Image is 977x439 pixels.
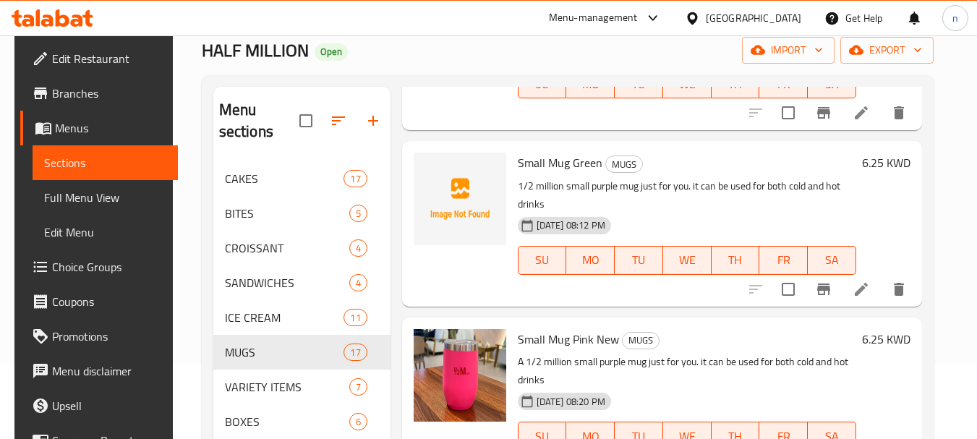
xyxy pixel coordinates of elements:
span: Select all sections [291,106,321,136]
button: TU [615,246,663,275]
span: Select to update [773,274,803,304]
button: Branch-specific-item [806,272,841,307]
button: delete [882,95,916,130]
button: FR [759,246,808,275]
span: BITES [225,205,349,222]
div: items [349,413,367,430]
div: items [344,344,367,361]
span: Menu disclaimer [52,362,166,380]
span: Promotions [52,328,166,345]
span: CROISSANT [225,239,349,257]
span: Sort sections [321,103,356,138]
span: 17 [344,172,366,186]
a: Full Menu View [33,180,178,215]
span: TH [717,250,754,270]
p: A 1/2 million small purple mug just for you. it can be used for both cold and hot drinks [518,353,856,389]
div: items [349,274,367,291]
div: BITES5 [213,196,391,231]
span: HALF MILLION [202,34,309,67]
button: MO [566,246,615,275]
span: 5 [350,207,367,221]
h2: Menu sections [219,99,299,142]
span: 4 [350,276,367,290]
span: 7 [350,380,367,394]
span: BOXES [225,413,349,430]
div: BOXES6 [213,404,391,439]
span: SU [524,74,561,95]
a: Promotions [20,319,178,354]
p: 1/2 million small purple mug just for you. it can be used for both cold and hot drinks [518,177,856,213]
span: Upsell [52,397,166,414]
span: MO [572,250,609,270]
span: CAKES [225,170,344,187]
span: SANDWICHES [225,274,349,291]
span: MO [572,74,609,95]
span: SU [524,250,561,270]
a: Upsell [20,388,178,423]
span: SA [814,74,850,95]
a: Coupons [20,284,178,319]
span: Menus [55,119,166,137]
span: export [852,41,922,59]
span: Edit Menu [44,223,166,241]
a: Edit Restaurant [20,41,178,76]
span: TH [717,74,754,95]
button: Branch-specific-item [806,95,841,130]
h6: 6.25 KWD [862,329,910,349]
span: n [952,10,958,26]
span: ICE CREAM [225,309,344,326]
span: FR [765,250,802,270]
span: TU [620,250,657,270]
span: 6 [350,415,367,429]
span: FR [765,74,802,95]
span: 11 [344,311,366,325]
span: SA [814,250,850,270]
span: MUGS [225,344,344,361]
div: [GEOGRAPHIC_DATA] [706,10,801,26]
div: items [349,378,367,396]
a: Branches [20,76,178,111]
div: MUGS17 [213,335,391,370]
span: Coupons [52,293,166,310]
span: Small Mug Green [518,152,602,174]
span: Open [315,46,348,58]
img: Small Mug Pink New [414,329,506,422]
button: SA [808,246,856,275]
span: [DATE] 08:20 PM [531,395,611,409]
a: Sections [33,145,178,180]
div: CAKES17 [213,161,391,196]
a: Edit Menu [33,215,178,250]
a: Edit menu item [853,281,870,298]
button: export [840,37,934,64]
span: Full Menu View [44,189,166,206]
button: Add section [356,103,391,138]
h6: 6.25 KWD [862,153,910,173]
div: Open [315,43,348,61]
span: Small Mug Pink New [518,328,619,350]
span: MUGS [606,156,642,173]
a: Menus [20,111,178,145]
span: Sections [44,154,166,171]
span: [DATE] 08:12 PM [531,218,611,232]
span: Select to update [773,98,803,128]
div: ICE CREAM11 [213,300,391,335]
a: Menu disclaimer [20,354,178,388]
div: MUGS [605,155,643,173]
span: WE [669,74,706,95]
span: 17 [344,346,366,359]
span: 4 [350,242,367,255]
div: SANDWICHES4 [213,265,391,300]
span: MUGS [623,332,659,349]
div: CROISSANT4 [213,231,391,265]
button: WE [663,246,712,275]
span: import [754,41,823,59]
img: Small Mug Green [414,153,506,245]
span: VARIETY ITEMS [225,378,349,396]
span: Edit Restaurant [52,50,166,67]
